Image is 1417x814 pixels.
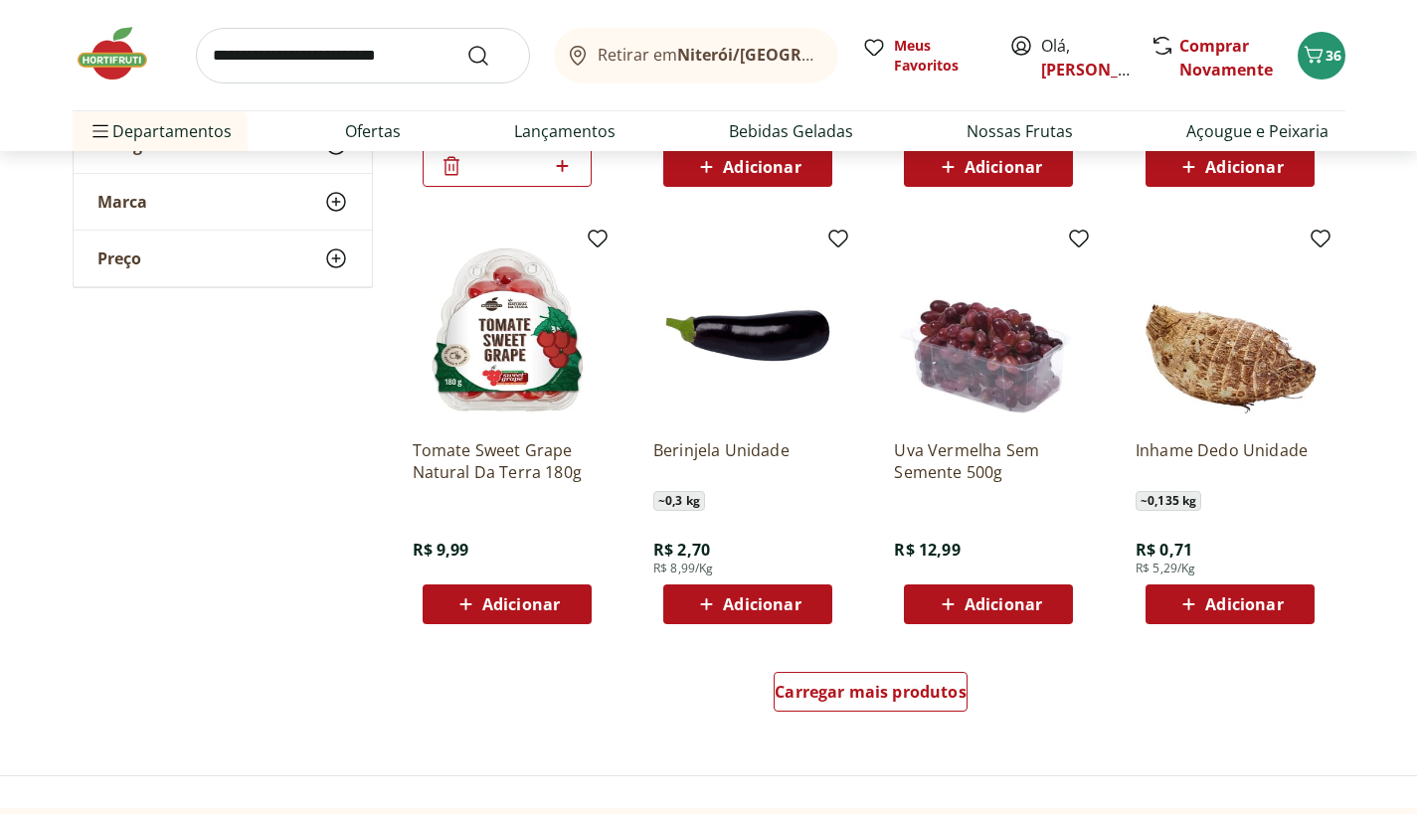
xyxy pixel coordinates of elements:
span: Preço [97,248,141,268]
a: Meus Favoritos [862,36,985,76]
a: Nossas Frutas [967,119,1073,143]
a: Açougue e Peixaria [1186,119,1328,143]
b: Niterói/[GEOGRAPHIC_DATA] [677,44,904,66]
a: Ofertas [345,119,401,143]
span: Retirar em [598,46,817,64]
a: Lançamentos [514,119,616,143]
img: Hortifruti [73,24,172,83]
button: Adicionar [663,147,832,187]
span: ~ 0,135 kg [1136,491,1201,511]
span: Adicionar [723,159,800,175]
a: Tomate Sweet Grape Natural Da Terra 180g [413,439,602,483]
button: Marca [74,174,372,230]
a: Berinjela Unidade [653,439,842,483]
span: R$ 5,29/Kg [1136,561,1196,576]
a: Carregar mais produtos [774,672,968,720]
button: Carrinho [1298,32,1345,80]
span: Adicionar [965,596,1042,612]
button: Preço [74,231,372,286]
button: Adicionar [904,147,1073,187]
button: Adicionar [423,584,592,624]
span: Adicionar [482,596,560,612]
a: Bebidas Geladas [729,119,853,143]
img: Uva Vermelha Sem Semente 500g [894,235,1083,423]
span: Adicionar [965,159,1042,175]
span: R$ 0,71 [1136,539,1192,561]
a: Comprar Novamente [1179,35,1273,81]
button: Adicionar [1146,147,1315,187]
span: Meus Favoritos [894,36,985,76]
span: R$ 9,99 [413,539,469,561]
span: 36 [1326,46,1341,65]
a: [PERSON_NAME] [1041,59,1170,81]
button: Submit Search [466,44,514,68]
span: R$ 12,99 [894,539,960,561]
img: Inhame Dedo Unidade [1136,235,1325,423]
img: Tomate Sweet Grape Natural Da Terra 180g [413,235,602,423]
span: Olá, [1041,34,1130,81]
span: Marca [97,192,147,212]
span: Carregar mais produtos [775,684,967,700]
span: Departamentos [89,107,232,155]
button: Retirar emNiterói/[GEOGRAPHIC_DATA] [554,28,838,83]
a: Uva Vermelha Sem Semente 500g [894,439,1083,483]
img: Berinjela Unidade [653,235,842,423]
input: search [196,28,530,83]
button: Adicionar [663,584,832,624]
a: Inhame Dedo Unidade [1136,439,1325,483]
span: Adicionar [723,596,800,612]
button: Adicionar [904,584,1073,624]
span: ~ 0,3 kg [653,491,705,511]
span: R$ 2,70 [653,539,710,561]
span: R$ 8,99/Kg [653,561,714,576]
button: Menu [89,107,112,155]
button: Adicionar [1146,584,1315,624]
span: Adicionar [1205,596,1283,612]
span: Adicionar [1205,159,1283,175]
